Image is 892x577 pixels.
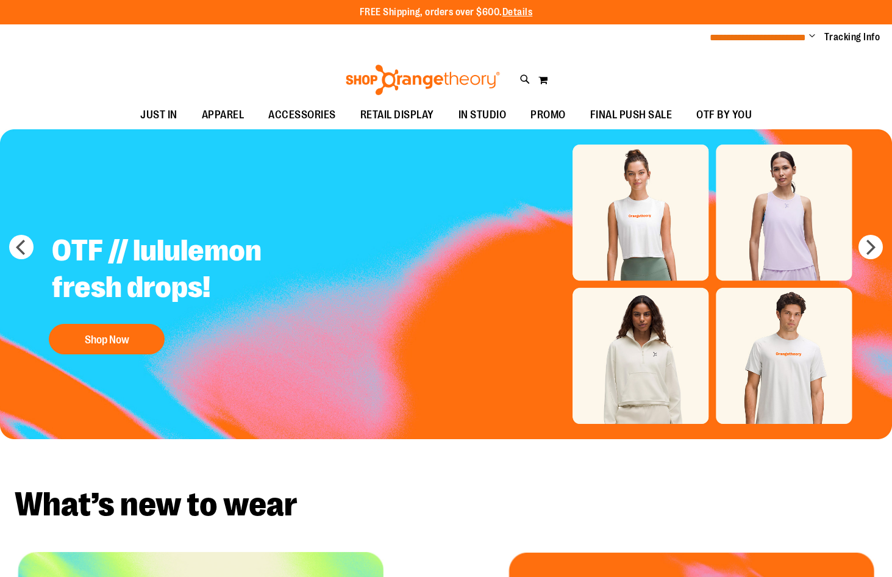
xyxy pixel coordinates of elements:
[344,65,502,95] img: Shop Orangetheory
[43,223,346,360] a: OTF // lululemon fresh drops! Shop Now
[268,101,336,129] span: ACCESSORIES
[578,101,685,129] a: FINAL PUSH SALE
[256,101,348,129] a: ACCESSORIES
[858,235,883,259] button: next
[502,7,533,18] a: Details
[15,488,877,521] h2: What’s new to wear
[590,101,673,129] span: FINAL PUSH SALE
[348,101,446,129] a: RETAIL DISPLAY
[824,30,880,44] a: Tracking Info
[9,235,34,259] button: prev
[128,101,190,129] a: JUST IN
[696,101,752,129] span: OTF BY YOU
[446,101,519,129] a: IN STUDIO
[190,101,257,129] a: APPAREL
[809,31,815,43] button: Account menu
[140,101,177,129] span: JUST IN
[49,324,165,354] button: Shop Now
[360,5,533,20] p: FREE Shipping, orders over $600.
[518,101,578,129] a: PROMO
[43,223,346,318] h2: OTF // lululemon fresh drops!
[530,101,566,129] span: PROMO
[360,101,434,129] span: RETAIL DISPLAY
[458,101,507,129] span: IN STUDIO
[202,101,244,129] span: APPAREL
[684,101,764,129] a: OTF BY YOU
